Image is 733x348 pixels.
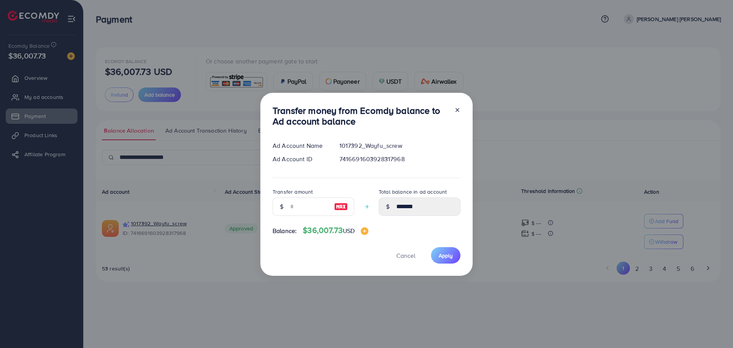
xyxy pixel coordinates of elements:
[273,188,313,196] label: Transfer amount
[396,251,415,260] span: Cancel
[439,252,453,259] span: Apply
[333,155,467,163] div: 7416691603928317968
[334,202,348,211] img: image
[273,105,448,127] h3: Transfer money from Ecomdy balance to Ad account balance
[266,155,333,163] div: Ad Account ID
[431,247,460,264] button: Apply
[273,227,297,235] span: Balance:
[701,314,727,342] iframe: Chat
[361,227,368,235] img: image
[303,226,368,235] h4: $36,007.73
[379,188,447,196] label: Total balance in ad account
[266,141,333,150] div: Ad Account Name
[333,141,467,150] div: 1017392_Wayfu_screw
[343,227,355,235] span: USD
[387,247,425,264] button: Cancel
